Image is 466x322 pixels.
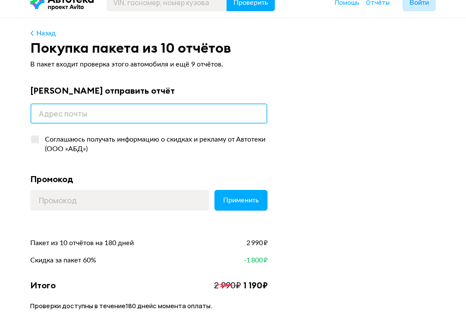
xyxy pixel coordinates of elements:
[40,135,268,154] div: Соглашаюсь получать информацию о скидках и рекламу от Автотеки (ООО «АБД»)
[246,238,268,248] span: 2 990 ₽
[223,197,259,204] span: Применить
[30,256,96,265] span: Скидка за пакет 60%
[30,85,268,96] div: [PERSON_NAME] отправить отчёт
[30,59,268,69] div: В пакет входит проверка этого автомобиля и ещё 9 отчётов.
[214,280,241,290] span: 2 990 ₽
[30,190,209,211] input: Промокод
[30,238,134,248] span: Пакет из 10 отчётов на 180 дней
[30,174,268,185] div: Промокод
[243,280,268,291] div: 1 190 ₽
[244,256,268,265] span: -1 800 ₽
[214,190,268,211] button: Применить
[30,103,268,124] input: Адрес почты
[30,280,56,291] div: Итого
[30,40,436,56] div: Покупка пакета из 10 отчётов
[30,302,268,315] p: Проверки доступны в течение 180 дней с момента оплаты.
[36,28,56,38] div: Назад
